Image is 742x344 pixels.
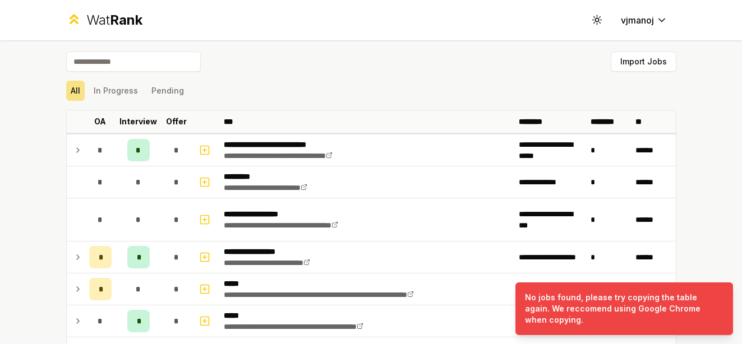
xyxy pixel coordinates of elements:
[94,116,106,127] p: OA
[86,11,142,29] div: Wat
[110,12,142,28] span: Rank
[611,52,676,72] button: Import Jobs
[119,116,157,127] p: Interview
[525,292,719,326] div: No jobs found, please try copying the table again. We reccomend using Google Chrome when copying.
[166,116,187,127] p: Offer
[612,10,676,30] button: vjmanoj
[147,81,188,101] button: Pending
[89,81,142,101] button: In Progress
[66,81,85,101] button: All
[621,13,654,27] span: vjmanoj
[66,11,143,29] a: WatRank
